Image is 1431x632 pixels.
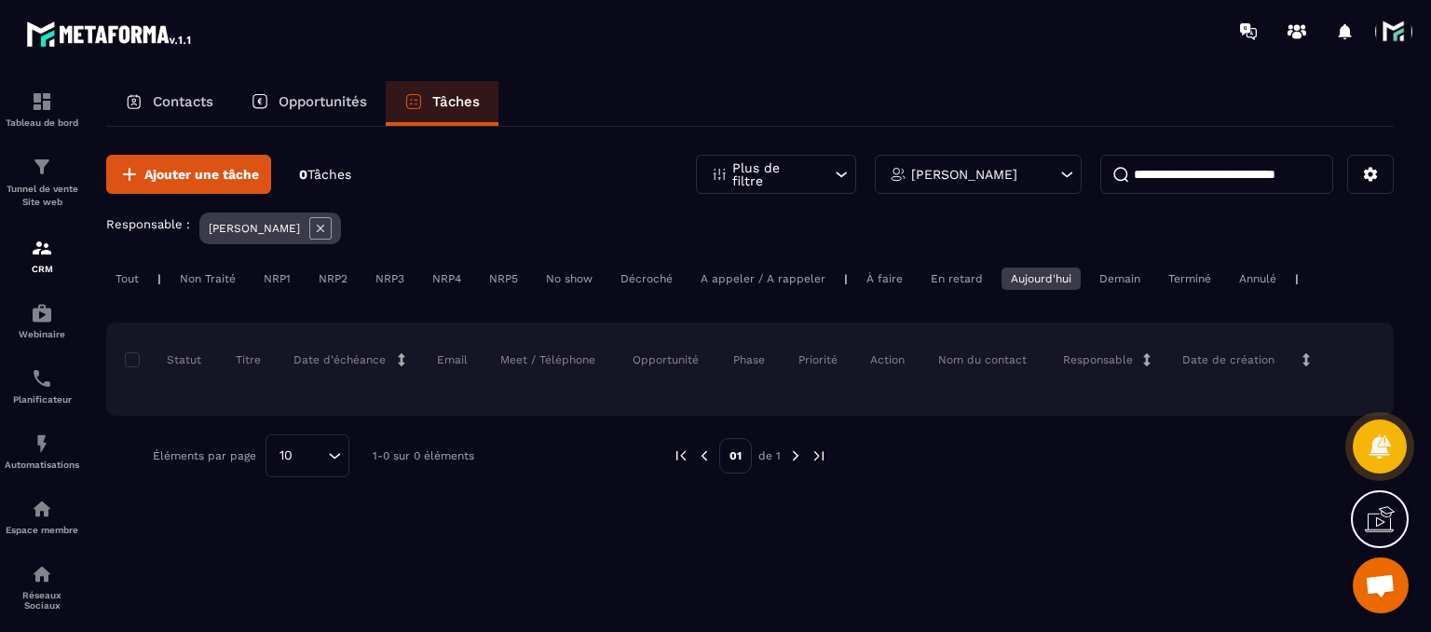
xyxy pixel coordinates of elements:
[798,352,838,367] p: Priorité
[437,352,468,367] p: Email
[691,268,835,290] div: A appeler / A rappeler
[5,76,79,142] a: formationformationTableau de bord
[299,446,323,466] input: Search for option
[266,434,349,477] div: Search for option
[1063,352,1133,367] p: Responsable
[106,155,271,194] button: Ajouter une tâche
[31,367,53,390] img: scheduler
[1159,268,1220,290] div: Terminé
[5,329,79,339] p: Webinaire
[870,352,905,367] p: Action
[26,17,194,50] img: logo
[719,438,752,474] p: 01
[423,268,470,290] div: NRP4
[500,352,595,367] p: Meet / Téléphone
[732,161,814,187] p: Plus de filtre
[611,268,682,290] div: Décroché
[5,525,79,535] p: Espace membre
[1002,268,1081,290] div: Aujourd'hui
[938,352,1027,367] p: Nom du contact
[293,352,386,367] p: Date d’échéance
[787,447,804,464] img: next
[157,272,161,285] p: |
[254,268,300,290] div: NRP1
[633,352,699,367] p: Opportunité
[31,237,53,259] img: formation
[537,268,602,290] div: No show
[480,268,527,290] div: NRP5
[279,93,367,110] p: Opportunités
[31,156,53,178] img: formation
[299,166,351,184] p: 0
[232,81,386,126] a: Opportunités
[811,447,827,464] img: next
[129,352,201,367] p: Statut
[144,165,259,184] span: Ajouter une tâche
[696,447,713,464] img: prev
[236,352,261,367] p: Titre
[5,419,79,484] a: automationsautomationsAutomatisations
[31,563,53,585] img: social-network
[31,498,53,520] img: automations
[5,590,79,611] p: Réseaux Sociaux
[5,117,79,128] p: Tableau de bord
[5,549,79,625] a: social-networksocial-networkRéseaux Sociaux
[31,302,53,324] img: automations
[5,460,79,470] p: Automatisations
[209,222,300,235] p: [PERSON_NAME]
[170,268,245,290] div: Non Traité
[921,268,992,290] div: En retard
[5,394,79,405] p: Planificateur
[1353,557,1409,613] div: Ouvrir le chat
[1295,272,1299,285] p: |
[5,183,79,209] p: Tunnel de vente Site web
[153,449,256,462] p: Éléments par page
[5,353,79,419] a: schedulerschedulerPlanificateur
[857,268,912,290] div: À faire
[758,448,781,463] p: de 1
[153,93,213,110] p: Contacts
[1090,268,1150,290] div: Demain
[1182,352,1274,367] p: Date de création
[106,81,232,126] a: Contacts
[273,446,299,466] span: 10
[1230,268,1286,290] div: Annulé
[5,484,79,549] a: automationsautomationsEspace membre
[31,433,53,455] img: automations
[5,288,79,353] a: automationsautomationsWebinaire
[106,217,190,231] p: Responsable :
[5,264,79,274] p: CRM
[844,272,848,285] p: |
[386,81,498,126] a: Tâches
[5,223,79,288] a: formationformationCRM
[31,90,53,113] img: formation
[373,449,474,462] p: 1-0 sur 0 éléments
[911,168,1017,181] p: [PERSON_NAME]
[432,93,480,110] p: Tâches
[733,352,765,367] p: Phase
[5,142,79,223] a: formationformationTunnel de vente Site web
[366,268,414,290] div: NRP3
[309,268,357,290] div: NRP2
[307,167,351,182] span: Tâches
[106,268,148,290] div: Tout
[673,447,689,464] img: prev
